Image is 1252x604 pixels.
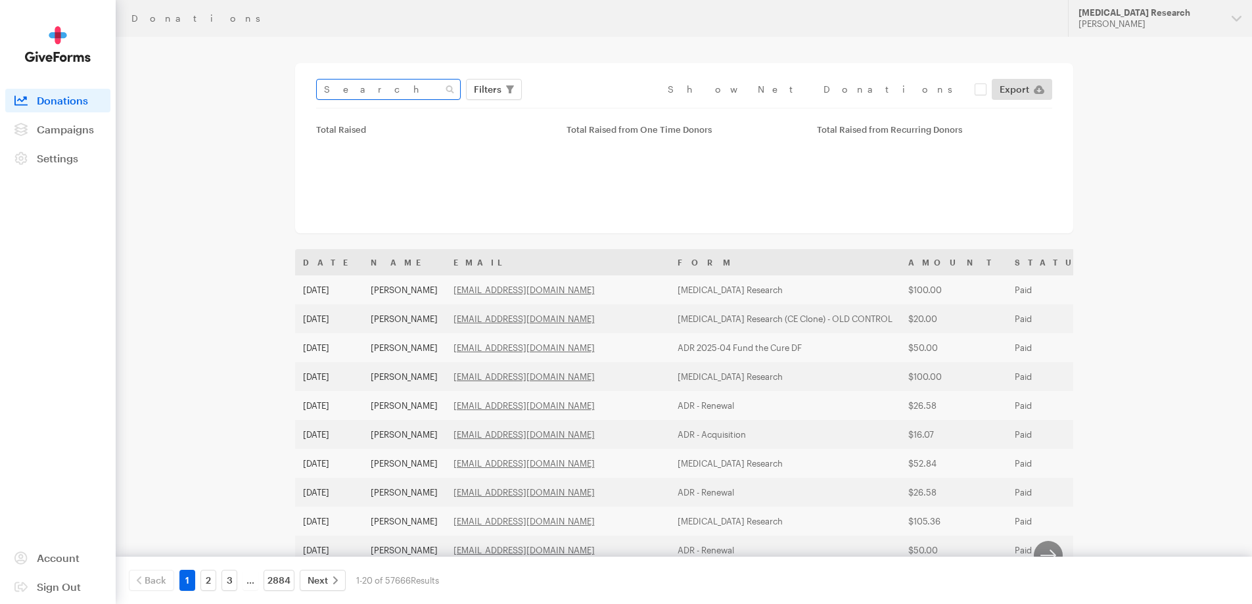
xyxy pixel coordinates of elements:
a: [EMAIL_ADDRESS][DOMAIN_NAME] [453,458,595,469]
td: [DATE] [295,507,363,536]
td: [PERSON_NAME] [363,275,446,304]
td: [DATE] [295,391,363,420]
a: [EMAIL_ADDRESS][DOMAIN_NAME] [453,371,595,382]
a: Next [300,570,346,591]
a: 2 [200,570,216,591]
a: Export [992,79,1052,100]
td: Paid [1007,449,1103,478]
td: [DATE] [295,333,363,362]
td: [DATE] [295,362,363,391]
td: [PERSON_NAME] [363,449,446,478]
div: [PERSON_NAME] [1078,18,1221,30]
a: [EMAIL_ADDRESS][DOMAIN_NAME] [453,400,595,411]
a: Sign Out [5,575,110,599]
td: ADR 2025-04 Fund the Cure DF [670,333,900,362]
th: Email [446,249,670,275]
td: ADR - Renewal [670,391,900,420]
td: [DATE] [295,478,363,507]
a: [EMAIL_ADDRESS][DOMAIN_NAME] [453,314,595,324]
button: Filters [466,79,522,100]
td: [DATE] [295,449,363,478]
a: [EMAIL_ADDRESS][DOMAIN_NAME] [453,342,595,353]
span: Next [308,572,328,588]
a: [EMAIL_ADDRESS][DOMAIN_NAME] [453,516,595,526]
td: [MEDICAL_DATA] Research [670,449,900,478]
a: [EMAIL_ADDRESS][DOMAIN_NAME] [453,285,595,295]
span: Campaigns [37,123,94,135]
td: [PERSON_NAME] [363,362,446,391]
td: $100.00 [900,275,1007,304]
td: [PERSON_NAME] [363,391,446,420]
th: Name [363,249,446,275]
td: [PERSON_NAME] [363,478,446,507]
span: Donations [37,94,88,106]
a: Settings [5,147,110,170]
td: ADR - Acquisition [670,420,900,449]
td: $16.07 [900,420,1007,449]
div: Total Raised [316,124,551,135]
div: 1-20 of 57666 [356,570,439,591]
td: [PERSON_NAME] [363,536,446,565]
span: Export [1000,81,1029,97]
span: Filters [474,81,501,97]
a: Campaigns [5,118,110,141]
a: [EMAIL_ADDRESS][DOMAIN_NAME] [453,545,595,555]
td: [PERSON_NAME] [363,304,446,333]
th: Date [295,249,363,275]
a: Donations [5,89,110,112]
span: Results [411,575,439,586]
td: [MEDICAL_DATA] Research [670,275,900,304]
td: $26.58 [900,478,1007,507]
th: Amount [900,249,1007,275]
td: [DATE] [295,536,363,565]
a: 2884 [264,570,294,591]
th: Form [670,249,900,275]
td: $100.00 [900,362,1007,391]
td: [DATE] [295,420,363,449]
td: $50.00 [900,536,1007,565]
div: [MEDICAL_DATA] Research [1078,7,1221,18]
input: Search Name & Email [316,79,461,100]
td: Paid [1007,275,1103,304]
td: [PERSON_NAME] [363,333,446,362]
span: Sign Out [37,580,81,593]
span: Account [37,551,80,564]
a: [EMAIL_ADDRESS][DOMAIN_NAME] [453,429,595,440]
td: [PERSON_NAME] [363,420,446,449]
td: [MEDICAL_DATA] Research [670,507,900,536]
td: ADR - Renewal [670,478,900,507]
td: [PERSON_NAME] [363,507,446,536]
td: Paid [1007,304,1103,333]
td: $50.00 [900,333,1007,362]
td: [MEDICAL_DATA] Research (CE Clone) - OLD CONTROL [670,304,900,333]
a: 3 [221,570,237,591]
div: Total Raised from Recurring Donors [817,124,1052,135]
td: ADR - Renewal [670,536,900,565]
a: [EMAIL_ADDRESS][DOMAIN_NAME] [453,487,595,498]
td: Paid [1007,362,1103,391]
a: Account [5,546,110,570]
td: $52.84 [900,449,1007,478]
span: Settings [37,152,78,164]
td: [MEDICAL_DATA] Research [670,362,900,391]
td: $20.00 [900,304,1007,333]
td: Paid [1007,420,1103,449]
td: [DATE] [295,304,363,333]
td: Paid [1007,478,1103,507]
td: Paid [1007,333,1103,362]
img: GiveForms [25,26,91,62]
td: [DATE] [295,275,363,304]
td: Paid [1007,507,1103,536]
td: $105.36 [900,507,1007,536]
td: $26.58 [900,391,1007,420]
th: Status [1007,249,1103,275]
td: Paid [1007,536,1103,565]
td: Paid [1007,391,1103,420]
div: Total Raised from One Time Donors [567,124,801,135]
